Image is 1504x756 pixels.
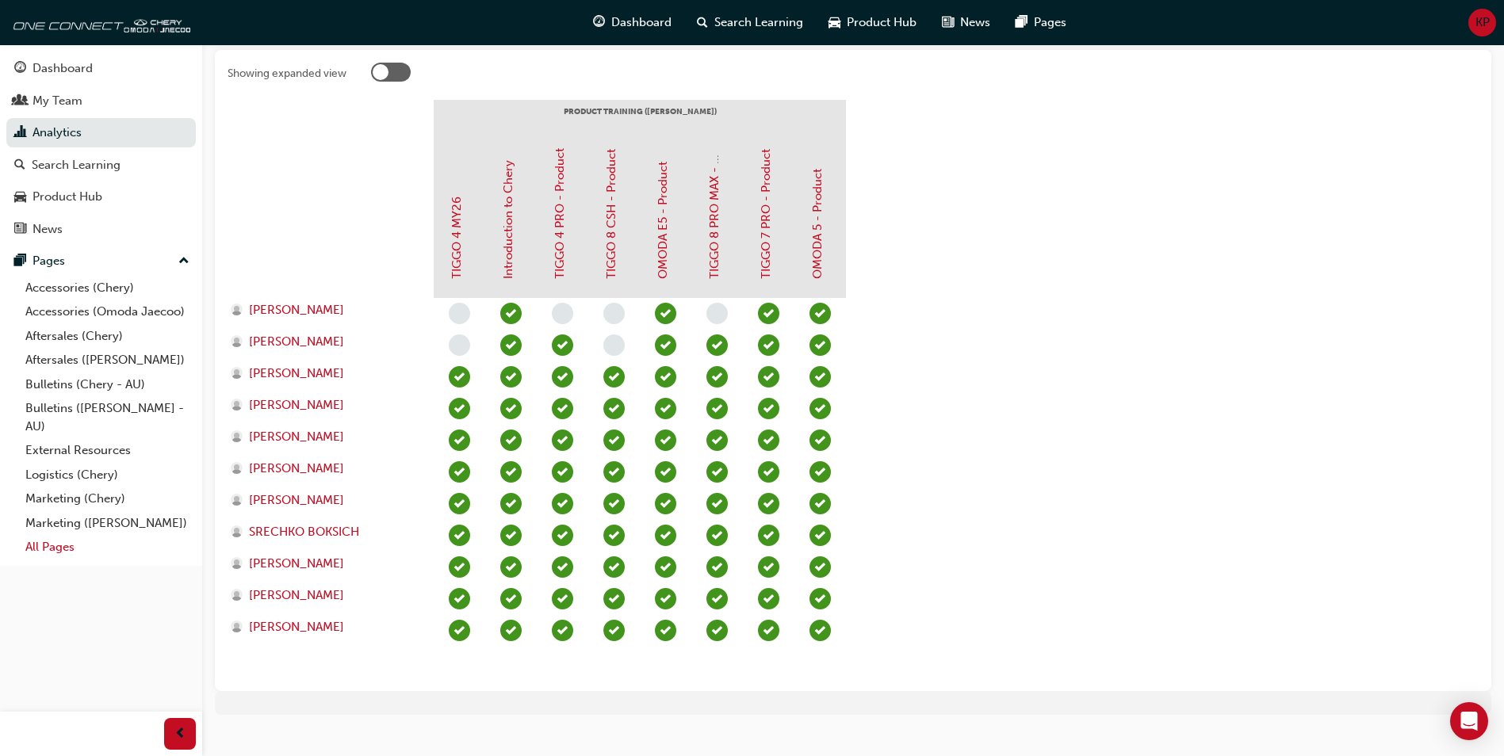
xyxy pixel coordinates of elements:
span: [PERSON_NAME] [249,491,344,510]
span: learningRecordVerb_PASS-icon [603,493,625,514]
span: learningRecordVerb_COMPLETE-icon [500,334,522,356]
a: My Team [6,86,196,116]
span: learningRecordVerb_NONE-icon [552,303,573,324]
span: learningRecordVerb_PASS-icon [655,525,676,546]
span: learningRecordVerb_PASS-icon [758,366,779,388]
a: news-iconNews [929,6,1003,39]
a: SRECHKO BOKSICH [231,523,419,541]
a: [PERSON_NAME] [231,428,419,446]
span: car-icon [14,190,26,204]
span: chart-icon [14,126,26,140]
span: learningRecordVerb_PASS-icon [809,588,831,609]
div: My Team [33,92,82,110]
a: Marketing (Chery) [19,487,196,511]
span: learningRecordVerb_PASS-icon [706,620,728,641]
span: guage-icon [14,62,26,76]
span: learningRecordVerb_PASS-icon [552,430,573,451]
a: [PERSON_NAME] [231,396,419,414]
span: News [960,13,990,32]
button: Pages [6,246,196,276]
a: [PERSON_NAME] [231,460,419,478]
span: learningRecordVerb_PASS-icon [809,334,831,356]
span: learningRecordVerb_PASS-icon [706,366,728,388]
span: learningRecordVerb_PASS-icon [603,620,625,641]
a: pages-iconPages [1003,6,1079,39]
span: learningRecordVerb_PASS-icon [603,525,625,546]
span: learningRecordVerb_PASS-icon [655,430,676,451]
span: learningRecordVerb_PASS-icon [706,525,728,546]
span: [PERSON_NAME] [249,555,344,573]
span: learningRecordVerb_PASS-icon [603,430,625,451]
span: learningRecordVerb_NONE-icon [603,303,625,324]
span: learningRecordVerb_PASS-icon [552,620,573,641]
span: learningRecordVerb_COMPLETE-icon [500,398,522,419]
span: learningRecordVerb_PASS-icon [552,398,573,419]
span: [PERSON_NAME] [249,333,344,351]
a: OMODA E5 - Product [656,162,670,279]
span: learningRecordVerb_PASS-icon [655,461,676,483]
span: news-icon [14,223,26,237]
span: learningRecordVerb_PASS-icon [706,334,728,356]
a: OMODA 5 - Product [810,169,825,279]
span: learningRecordVerb_PASS-icon [449,461,470,483]
span: [PERSON_NAME] [249,396,344,414]
span: learningRecordVerb_PASS-icon [809,366,831,388]
span: learningRecordVerb_PASS-icon [449,620,470,641]
span: search-icon [697,13,708,32]
span: learningRecordVerb_COMPLETE-icon [500,556,522,578]
span: learningRecordVerb_PASS-icon [603,366,625,388]
span: learningRecordVerb_PASS-icon [449,430,470,451]
a: [PERSON_NAME] [231,333,419,351]
span: learningRecordVerb_PASS-icon [706,588,728,609]
span: learningRecordVerb_PASS-icon [552,556,573,578]
img: oneconnect [8,6,190,38]
span: learningRecordVerb_PASS-icon [809,303,831,324]
span: learningRecordVerb_COMPLETE-icon [500,493,522,514]
a: TIGGO 8 PRO MAX - Product [707,120,721,279]
span: KP [1475,13,1490,32]
span: [PERSON_NAME] [249,618,344,636]
span: learningRecordVerb_PASS-icon [809,525,831,546]
span: learningRecordVerb_PASS-icon [655,366,676,388]
span: Dashboard [611,13,672,32]
span: learningRecordVerb_COMPLETE-icon [500,461,522,483]
a: Aftersales ([PERSON_NAME]) [19,348,196,372]
a: search-iconSearch Learning [684,6,816,39]
span: learningRecordVerb_PASS-icon [809,430,831,451]
span: learningRecordVerb_PASS-icon [758,620,779,641]
a: Logistics (Chery) [19,463,196,487]
span: learningRecordVerb_PASS-icon [758,461,779,483]
span: learningRecordVerb_PASS-icon [809,493,831,514]
div: News [33,220,63,239]
a: Search Learning [6,151,196,180]
span: learningRecordVerb_PASS-icon [655,620,676,641]
span: [PERSON_NAME] [249,586,344,605]
span: learningRecordVerb_PASS-icon [449,493,470,514]
a: [PERSON_NAME] [231,301,419,319]
span: learningRecordVerb_PASS-icon [449,588,470,609]
a: [PERSON_NAME] [231,365,419,383]
span: learningRecordVerb_PASS-icon [603,398,625,419]
span: learningRecordVerb_PASS-icon [552,334,573,356]
span: learningRecordVerb_PASS-icon [655,334,676,356]
span: learningRecordVerb_PASS-icon [758,525,779,546]
a: [PERSON_NAME] [231,491,419,510]
span: learningRecordVerb_PASS-icon [552,525,573,546]
span: learningRecordVerb_NONE-icon [706,303,728,324]
span: learningRecordVerb_PASS-icon [758,398,779,419]
span: learningRecordVerb_PASS-icon [758,493,779,514]
div: Dashboard [33,59,93,78]
span: [PERSON_NAME] [249,460,344,478]
span: learningRecordVerb_PASS-icon [449,398,470,419]
span: learningRecordVerb_PASS-icon [603,461,625,483]
a: guage-iconDashboard [580,6,684,39]
div: PRODUCT TRAINING ([PERSON_NAME]) [434,100,846,139]
span: learningRecordVerb_PASS-icon [758,334,779,356]
span: learningRecordVerb_PASS-icon [655,493,676,514]
a: Accessories (Omoda Jaecoo) [19,300,196,324]
span: learningRecordVerb_PASS-icon [552,461,573,483]
a: [PERSON_NAME] [231,618,419,636]
span: learningRecordVerb_PASS-icon [655,588,676,609]
span: learningRecordVerb_PASS-icon [758,556,779,578]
